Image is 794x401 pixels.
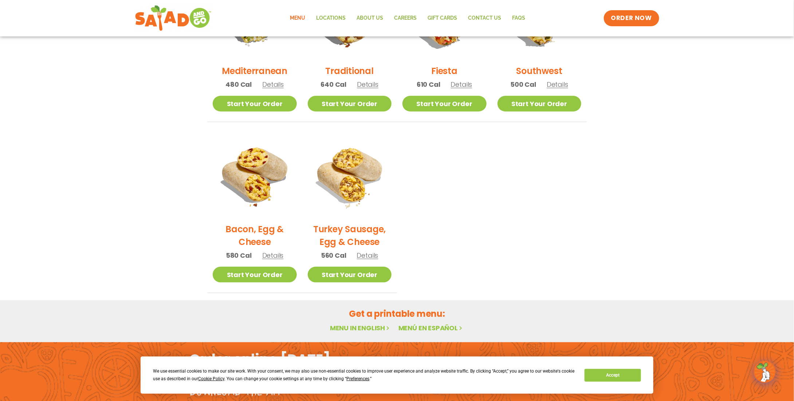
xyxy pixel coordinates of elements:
[604,10,659,26] a: ORDER NOW
[511,79,536,89] span: 500 Cal
[431,65,457,77] h2: Fiesta
[198,376,224,381] span: Cookie Policy
[226,250,252,260] span: 580 Cal
[226,79,252,89] span: 480 Cal
[311,10,351,27] a: Locations
[326,65,374,77] h2: Traditional
[389,10,422,27] a: Careers
[547,80,568,89] span: Details
[135,4,212,33] img: new-SAG-logo-768×292
[262,251,284,260] span: Details
[611,14,652,23] span: ORDER NOW
[516,65,562,77] h2: Southwest
[189,350,330,368] h2: Order online [DATE]
[463,10,507,27] a: Contact Us
[308,223,392,248] h2: Turkey Sausage, Egg & Cheese
[308,267,392,283] a: Start Your Order
[213,223,297,248] h2: Bacon, Egg & Cheese
[153,367,576,383] div: We use essential cookies to make our site work. With your consent, we may also use non-essential ...
[498,96,582,112] a: Start Your Order
[330,323,391,332] a: Menu in English
[321,250,346,260] span: 560 Cal
[417,79,440,89] span: 610 Cal
[451,80,472,89] span: Details
[357,80,378,89] span: Details
[213,96,297,112] a: Start Your Order
[398,323,464,332] a: Menú en español
[284,10,311,27] a: Menu
[585,369,641,382] button: Accept
[213,133,297,217] img: Product photo for Bacon, Egg & Cheese
[351,10,389,27] a: About Us
[755,362,775,382] img: wpChatIcon
[308,96,392,112] a: Start Your Order
[262,80,284,89] span: Details
[507,10,531,27] a: FAQs
[207,307,587,320] h2: Get a printable menu:
[141,357,653,394] div: Cookie Consent Prompt
[213,267,297,283] a: Start Your Order
[189,380,282,400] h2: Download the app
[357,251,378,260] span: Details
[284,10,531,27] nav: Menu
[308,133,392,217] img: Product photo for Turkey Sausage, Egg & Cheese
[346,376,369,381] span: Preferences
[402,96,487,112] a: Start Your Order
[222,65,287,77] h2: Mediterranean
[422,10,463,27] a: GIFT CARDS
[321,79,347,89] span: 640 Cal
